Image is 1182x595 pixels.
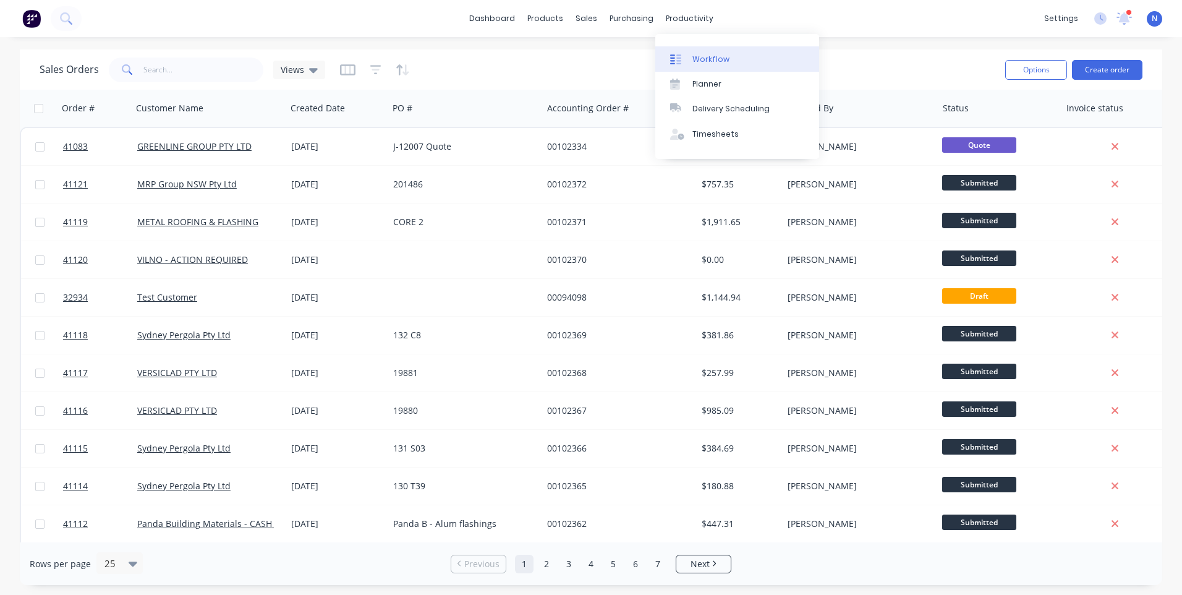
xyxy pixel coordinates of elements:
[942,477,1016,492] span: Submitted
[942,288,1016,304] span: Draft
[63,140,88,153] span: 41083
[702,405,774,417] div: $985.09
[291,480,383,492] div: [DATE]
[702,480,774,492] div: $180.88
[393,518,530,530] div: Panda B - Alum flashings
[692,129,739,140] div: Timesheets
[63,317,137,354] a: 41118
[788,178,925,190] div: [PERSON_NAME]
[943,102,969,114] div: Status
[942,326,1016,341] span: Submitted
[137,291,197,303] a: Test Customer
[702,329,774,341] div: $381.86
[547,178,684,190] div: 00102372
[137,518,294,529] a: Panda Building Materials - CASH SALE
[62,102,95,114] div: Order #
[63,128,137,165] a: 41083
[692,79,721,90] div: Planner
[655,122,819,147] a: Timesheets
[63,442,88,455] span: 41115
[582,555,600,573] a: Page 4
[521,9,569,28] div: products
[547,216,684,228] div: 00102371
[291,291,383,304] div: [DATE]
[515,555,534,573] a: Page 1 is your current page
[547,405,684,417] div: 00102367
[137,140,252,152] a: GREENLINE GROUP PTY LTD
[137,442,231,454] a: Sydney Pergola Pty Ltd
[1072,60,1142,80] button: Create order
[547,518,684,530] div: 00102362
[291,140,383,153] div: [DATE]
[547,140,684,153] div: 00102334
[393,405,530,417] div: 19880
[281,63,304,76] span: Views
[291,178,383,190] div: [DATE]
[942,137,1016,153] span: Quote
[291,216,383,228] div: [DATE]
[547,102,629,114] div: Accounting Order #
[63,430,137,467] a: 41115
[1005,60,1067,80] button: Options
[291,102,345,114] div: Created Date
[63,291,88,304] span: 32934
[137,178,237,190] a: MRP Group NSW Pty Ltd
[702,291,774,304] div: $1,144.94
[393,178,530,190] div: 201486
[547,367,684,379] div: 00102368
[63,329,88,341] span: 41118
[942,515,1016,530] span: Submitted
[63,178,88,190] span: 41121
[63,216,88,228] span: 41119
[942,250,1016,266] span: Submitted
[137,329,231,341] a: Sydney Pergola Pty Ltd
[702,442,774,455] div: $384.69
[63,367,88,379] span: 41117
[63,405,88,417] span: 41116
[626,555,645,573] a: Page 6
[676,558,731,570] a: Next page
[788,254,925,266] div: [PERSON_NAME]
[788,291,925,304] div: [PERSON_NAME]
[393,329,530,341] div: 132 C8
[702,216,774,228] div: $1,911.65
[692,54,729,65] div: Workflow
[942,401,1016,417] span: Submitted
[464,558,500,570] span: Previous
[137,254,248,265] a: VILNO - ACTION REQUIRED
[604,555,623,573] a: Page 5
[660,9,720,28] div: productivity
[788,367,925,379] div: [PERSON_NAME]
[137,367,217,379] a: VERSICLAD PTY LTD
[63,279,137,316] a: 32934
[547,291,684,304] div: 00094098
[393,140,530,153] div: J-12007 Quote
[393,216,530,228] div: CORE 2
[788,329,925,341] div: [PERSON_NAME]
[691,558,710,570] span: Next
[655,96,819,121] a: Delivery Scheduling
[393,367,530,379] div: 19881
[291,405,383,417] div: [DATE]
[63,468,137,505] a: 41114
[291,518,383,530] div: [DATE]
[63,354,137,392] a: 41117
[547,329,684,341] div: 00102369
[63,254,88,266] span: 41120
[291,367,383,379] div: [DATE]
[547,480,684,492] div: 00102365
[143,58,264,82] input: Search...
[702,178,774,190] div: $757.35
[788,216,925,228] div: [PERSON_NAME]
[569,9,603,28] div: sales
[942,175,1016,190] span: Submitted
[942,439,1016,455] span: Submitted
[40,64,99,75] h1: Sales Orders
[451,558,506,570] a: Previous page
[446,555,736,573] ul: Pagination
[547,442,684,455] div: 00102366
[291,442,383,455] div: [DATE]
[137,480,231,492] a: Sydney Pergola Pty Ltd
[63,518,88,530] span: 41112
[537,555,556,573] a: Page 2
